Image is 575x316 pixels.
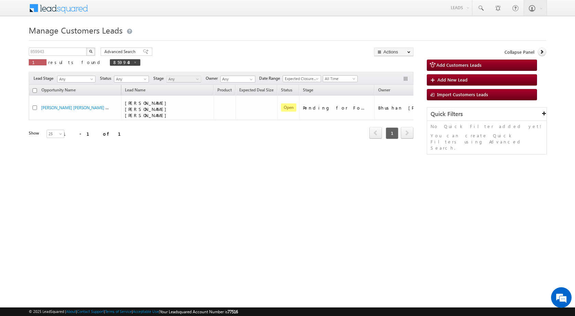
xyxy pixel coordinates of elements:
[259,75,283,81] span: Date Range
[166,76,201,83] a: Any
[114,76,147,82] span: Any
[153,75,166,81] span: Stage
[34,75,56,81] span: Lead Stage
[89,50,92,53] img: Search
[38,86,79,95] a: Opportunity Name
[57,76,93,82] span: Any
[100,75,114,81] span: Status
[32,59,43,65] span: 1
[436,62,482,68] span: Add Customers Leads
[246,76,255,83] a: Show All Items
[504,49,534,55] span: Collapse Panel
[369,127,382,139] span: prev
[114,76,149,83] a: Any
[369,128,382,139] a: prev
[427,108,547,121] div: Quick Filters
[29,130,41,136] div: Show
[41,87,76,92] span: Opportunity Name
[236,86,277,95] a: Expected Deal Size
[431,132,543,151] p: You can create Quick Filters using Advanced Search.
[283,75,321,82] a: Expected Closure Date
[378,105,447,111] div: Bhushan [PERSON_NAME]
[206,75,220,81] span: Owner
[47,131,65,137] span: 25
[36,36,115,45] div: Chat with us now
[48,59,103,65] span: results found
[41,104,170,110] a: [PERSON_NAME] [PERSON_NAME] [PERSON_NAME] - Customers Leads
[77,309,104,314] a: Contact Support
[66,309,76,314] a: About
[303,87,313,92] span: Stage
[47,130,64,138] a: 25
[281,103,296,112] span: Open
[9,63,125,205] textarea: Type your message and hit 'Enter'
[125,100,170,118] span: [PERSON_NAME] [PERSON_NAME] [PERSON_NAME]
[228,309,238,314] span: 77516
[374,48,413,56] button: Actions
[112,3,129,20] div: Minimize live chat window
[12,36,29,45] img: d_60004797649_company_0_60004797649
[437,77,468,83] span: Add New Lead
[239,87,273,92] span: Expected Deal Size
[104,49,138,55] span: Advanced Search
[323,76,356,82] span: All Time
[299,86,317,95] a: Stage
[93,211,124,220] em: Start Chat
[122,86,149,95] span: Lead Name
[437,91,488,97] span: Import Customers Leads
[323,75,358,82] a: All Time
[160,309,238,314] span: Your Leadsquared Account Number is
[133,309,159,314] a: Acceptable Use
[63,130,129,138] div: 1 - 1 of 1
[33,88,37,93] input: Check all records
[378,87,390,92] span: Owner
[401,127,413,139] span: next
[105,309,132,314] a: Terms of Service
[217,87,232,92] span: Product
[303,105,371,111] div: Pending for Follow-Up
[283,76,319,82] span: Expected Closure Date
[29,308,238,315] span: © 2025 LeadSquared | | | | |
[113,59,130,65] span: 859943
[401,128,413,139] a: next
[57,76,95,83] a: Any
[167,76,199,82] span: Any
[29,25,123,36] span: Manage Customers Leads
[278,86,296,95] a: Status
[220,76,255,83] input: Type to Search
[431,123,543,129] p: No Quick Filter added yet!
[386,127,398,139] span: 1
